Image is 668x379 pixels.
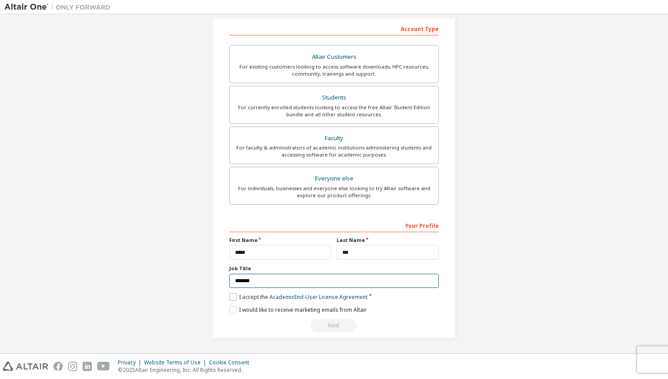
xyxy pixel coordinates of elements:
[229,319,439,332] div: Read and acccept EULA to continue
[229,293,368,301] label: I accept the
[118,359,144,366] div: Privacy
[144,359,209,366] div: Website Terms of Use
[235,144,433,158] div: For faculty & administrators of academic institutions administering students and accessing softwa...
[229,306,367,314] label: I would like to receive marketing emails from Altair
[235,185,433,199] div: For individuals, businesses and everyone else looking to try Altair software and explore our prod...
[235,63,433,77] div: For existing customers looking to access software downloads, HPC resources, community, trainings ...
[209,359,254,366] div: Cookie Consent
[83,362,92,371] img: linkedin.svg
[235,51,433,63] div: Altair Customers
[235,92,433,104] div: Students
[3,362,48,371] img: altair_logo.svg
[68,362,77,371] img: instagram.svg
[229,265,439,272] label: Job Title
[229,21,439,35] div: Account Type
[235,172,433,185] div: Everyone else
[97,362,110,371] img: youtube.svg
[235,104,433,118] div: For currently enrolled students looking to access the free Altair Student Edition bundle and all ...
[53,362,63,371] img: facebook.svg
[337,237,439,244] label: Last Name
[229,237,331,244] label: First Name
[235,132,433,145] div: Faculty
[269,293,368,301] a: Academic End-User License Agreement
[229,218,439,232] div: Your Profile
[4,3,115,11] img: Altair One
[118,366,254,374] p: © 2025 Altair Engineering, Inc. All Rights Reserved.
